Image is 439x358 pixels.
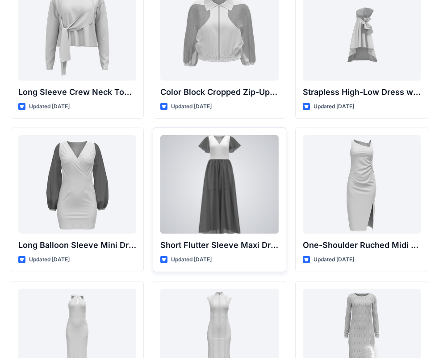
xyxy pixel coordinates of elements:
[29,102,70,111] p: Updated [DATE]
[314,102,354,111] p: Updated [DATE]
[160,86,278,98] p: Color Block Cropped Zip-Up Jacket with Sheer Sleeves
[314,255,354,264] p: Updated [DATE]
[160,239,278,251] p: Short Flutter Sleeve Maxi Dress with Contrast [PERSON_NAME] and [PERSON_NAME]
[303,239,421,251] p: One-Shoulder Ruched Midi Dress with Slit
[303,86,421,98] p: Strapless High-Low Dress with Side Bow Detail
[29,255,70,264] p: Updated [DATE]
[160,135,278,234] a: Short Flutter Sleeve Maxi Dress with Contrast Bodice and Sheer Overlay
[18,239,136,251] p: Long Balloon Sleeve Mini Dress with Wrap Bodice
[18,135,136,234] a: Long Balloon Sleeve Mini Dress with Wrap Bodice
[171,102,212,111] p: Updated [DATE]
[303,135,421,234] a: One-Shoulder Ruched Midi Dress with Slit
[18,86,136,98] p: Long Sleeve Crew Neck Top with Asymmetrical Tie Detail
[171,255,212,264] p: Updated [DATE]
